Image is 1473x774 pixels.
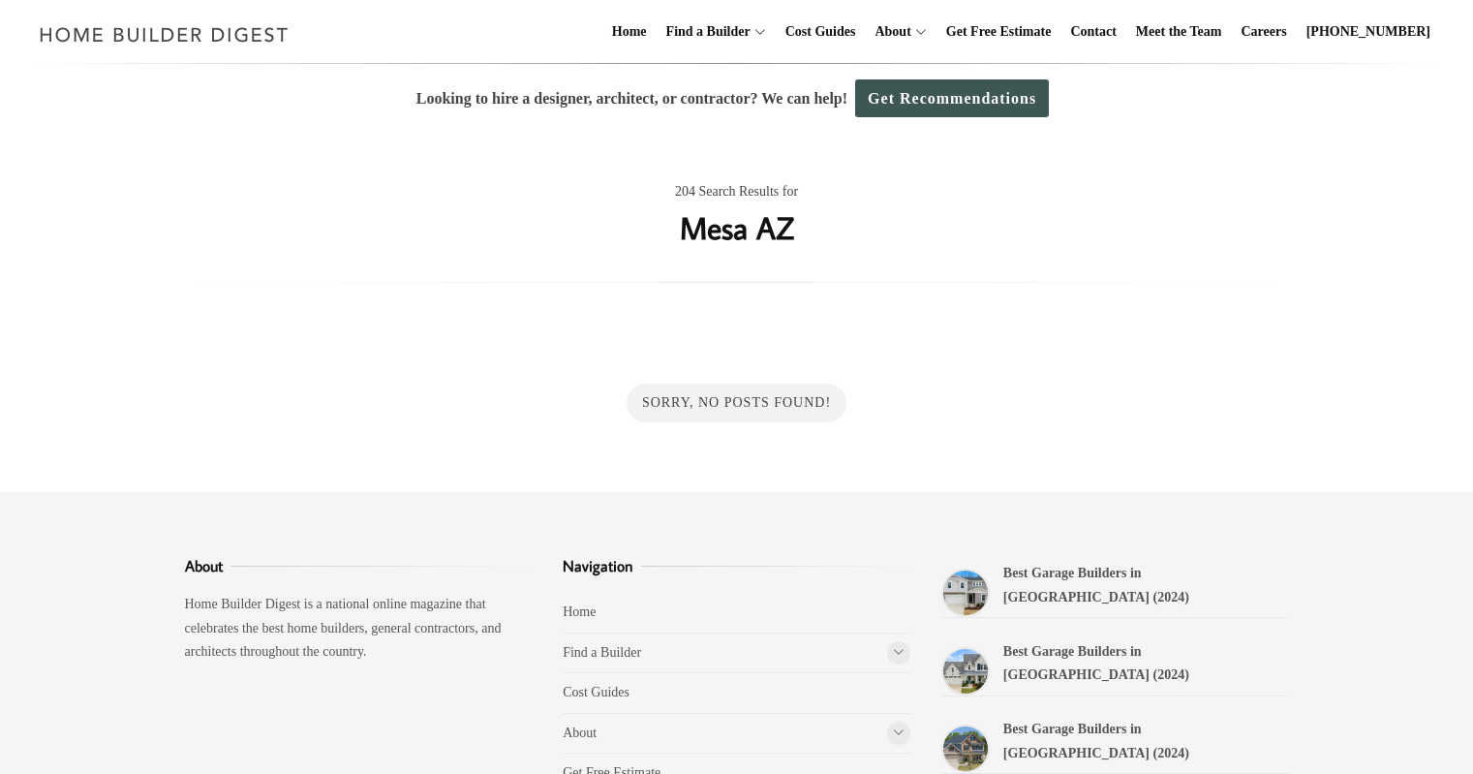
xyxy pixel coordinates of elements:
a: Best Garage Builders in Brevard (2024) [941,569,990,617]
a: Cost Guides [563,685,629,699]
a: Get Free Estimate [938,1,1059,63]
a: Find a Builder [659,1,751,63]
a: Find a Builder [563,645,641,660]
a: Best Garage Builders in [GEOGRAPHIC_DATA] (2024) [1003,566,1189,604]
a: Contact [1062,1,1123,63]
p: Home Builder Digest is a national online magazine that celebrates the best home builders, general... [185,593,533,665]
a: [PHONE_NUMBER] [1299,1,1438,63]
a: Best Garage Builders in [GEOGRAPHIC_DATA] (2024) [1003,722,1189,760]
a: Get Recommendations [855,79,1049,117]
a: Meet the Team [1128,1,1230,63]
a: Home [563,604,596,619]
h3: About [185,554,533,577]
div: Sorry, No Posts Found! [627,384,846,423]
span: 204 Search Results for [675,180,798,204]
a: About [867,1,910,63]
img: Home Builder Digest [31,15,297,53]
a: Best Garage Builders in Transylvania (2024) [941,725,990,773]
a: About [563,726,597,740]
a: Home [604,1,655,63]
a: Cost Guides [778,1,864,63]
a: Best Garage Builders in Black Mountain (2024) [941,647,990,696]
h3: Navigation [563,554,910,577]
h1: Mesa AZ [680,204,794,251]
a: Careers [1234,1,1295,63]
a: Best Garage Builders in [GEOGRAPHIC_DATA] (2024) [1003,644,1189,683]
